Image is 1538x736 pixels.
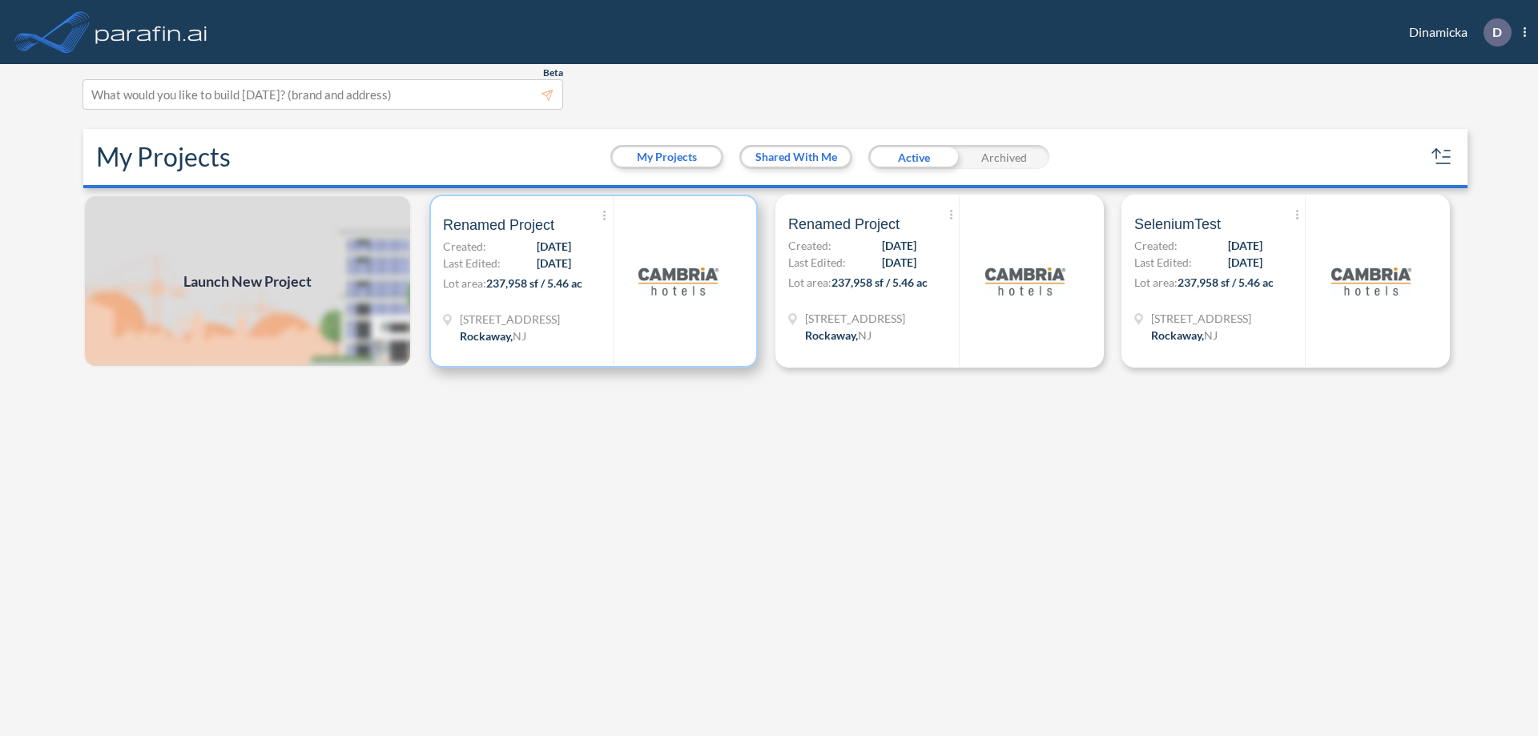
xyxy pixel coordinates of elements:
[1134,237,1178,254] span: Created:
[537,255,571,271] span: [DATE]
[805,328,858,342] span: Rockaway ,
[638,241,719,321] img: logo
[1151,327,1218,344] div: Rockaway, NJ
[882,237,916,254] span: [DATE]
[1385,18,1526,46] div: Dinamicka
[788,215,900,234] span: Renamed Project
[858,328,872,342] span: NJ
[92,16,211,48] img: logo
[1228,237,1262,254] span: [DATE]
[1134,254,1192,271] span: Last Edited:
[805,310,905,327] span: 321 Mt Hope Ave
[96,142,231,172] h2: My Projects
[1134,275,1178,289] span: Lot area:
[1429,144,1455,170] button: sort
[443,238,486,255] span: Created:
[882,254,916,271] span: [DATE]
[1204,328,1218,342] span: NJ
[543,66,563,79] span: Beta
[788,275,831,289] span: Lot area:
[460,328,526,344] div: Rockaway, NJ
[1151,328,1204,342] span: Rockaway ,
[1492,25,1502,39] p: D
[443,276,486,290] span: Lot area:
[1228,254,1262,271] span: [DATE]
[868,145,959,169] div: Active
[443,215,554,235] span: Renamed Project
[183,271,312,292] span: Launch New Project
[613,147,721,167] button: My Projects
[805,327,872,344] div: Rockaway, NJ
[985,241,1065,321] img: logo
[1151,310,1251,327] span: 321 Mt Hope Ave
[742,147,850,167] button: Shared With Me
[83,195,412,368] img: add
[443,255,501,271] span: Last Edited:
[460,329,513,343] span: Rockaway ,
[1331,241,1411,321] img: logo
[486,276,582,290] span: 237,958 sf / 5.46 ac
[83,195,412,368] a: Launch New Project
[460,311,560,328] span: 321 Mt Hope Ave
[1134,215,1221,234] span: SeleniumTest
[537,238,571,255] span: [DATE]
[1178,275,1274,289] span: 237,958 sf / 5.46 ac
[788,237,831,254] span: Created:
[831,275,928,289] span: 237,958 sf / 5.46 ac
[788,254,846,271] span: Last Edited:
[513,329,526,343] span: NJ
[959,145,1049,169] div: Archived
